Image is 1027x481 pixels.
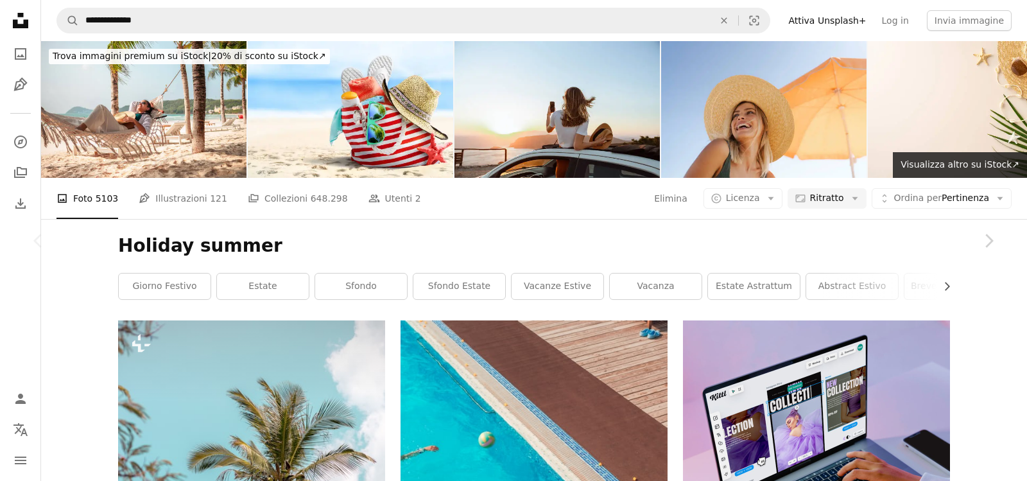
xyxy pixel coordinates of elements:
[653,188,688,209] button: Elimina
[8,72,33,98] a: Illustrazioni
[874,10,917,31] a: Log in
[610,274,702,299] a: vacanza
[454,41,660,178] img: Giovane donna che scatta una foto del tramonto
[119,274,211,299] a: giorno festivo
[217,274,309,299] a: estate
[512,274,603,299] a: Vacanze estive
[810,192,844,205] span: Ritratto
[904,274,996,299] a: breveorigine-estate-modelli
[739,8,770,33] button: Ricerca visiva
[8,417,33,442] button: Lingua
[8,448,33,473] button: Menu
[708,274,800,299] a: estate astrattum
[41,41,338,72] a: Trova immagini premium su iStock|20% di sconto su iStock↗
[8,160,33,186] a: Collezioni
[368,178,421,219] a: Utenti 2
[781,10,874,31] a: Attiva Unsplash+
[415,191,421,206] span: 2
[894,193,942,203] span: Ordina per
[901,159,1019,170] span: Visualizza altro su iStock ↗
[41,41,246,178] img: Donna ispanica rilassata che si gode l'amaca sulla spiaggia
[56,8,770,33] form: Trova visual in tutto il sito
[8,129,33,155] a: Esplora
[118,234,950,258] h1: Holiday summer
[139,178,227,219] a: Illustrazioni 121
[53,51,211,61] span: Trova immagini premium su iStock |
[710,8,738,33] button: Elimina
[935,274,950,299] button: scorri la lista a destra
[927,10,1012,31] button: Invia immagine
[57,8,79,33] button: Cerca su Unsplash
[788,188,867,209] button: Ritratto
[8,386,33,412] a: Accedi / Registrati
[950,179,1027,302] a: Avanti
[248,178,348,219] a: Collezioni 648.298
[893,152,1027,178] a: Visualizza altro su iStock↗
[703,188,782,209] button: Licenza
[872,188,1012,209] button: Ordina perPertinenza
[661,41,867,178] img: Summer on the beach
[8,41,33,67] a: Foto
[210,191,227,206] span: 121
[726,193,760,203] span: Licenza
[311,191,348,206] span: 648.298
[894,192,989,205] span: Pertinenza
[806,274,898,299] a: Abstract estivo
[413,274,505,299] a: sfondo estate
[49,49,330,64] div: 20% di sconto su iStock ↗
[315,274,407,299] a: sfondo
[248,41,453,178] img: Borsa da spiaggia estiva e accessori su spiaggia sabbiosa e mare.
